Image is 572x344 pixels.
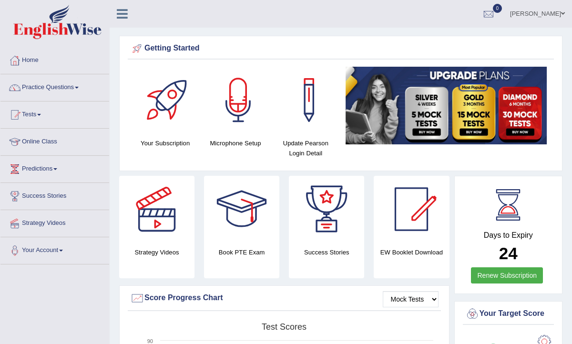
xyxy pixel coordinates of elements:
[276,138,336,158] h4: Update Pearson Login Detail
[499,244,518,263] b: 24
[0,129,109,152] a: Online Class
[262,322,306,332] tspan: Test scores
[0,237,109,261] a: Your Account
[205,138,266,148] h4: Microphone Setup
[471,267,543,283] a: Renew Subscription
[135,138,195,148] h4: Your Subscription
[147,338,153,344] text: 90
[493,4,502,13] span: 0
[204,247,279,257] h4: Book PTE Exam
[0,156,109,180] a: Predictions
[465,231,552,240] h4: Days to Expiry
[0,183,109,207] a: Success Stories
[0,74,109,98] a: Practice Questions
[0,101,109,125] a: Tests
[465,307,552,321] div: Your Target Score
[119,247,194,257] h4: Strategy Videos
[346,67,547,144] img: small5.jpg
[130,291,439,305] div: Score Progress Chart
[0,210,109,234] a: Strategy Videos
[289,247,364,257] h4: Success Stories
[0,47,109,71] a: Home
[374,247,449,257] h4: EW Booklet Download
[130,41,552,56] div: Getting Started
